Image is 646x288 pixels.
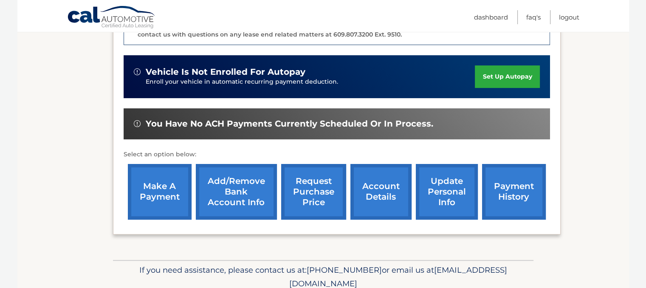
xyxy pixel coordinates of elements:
a: FAQ's [526,10,541,24]
span: [PHONE_NUMBER] [307,265,382,275]
a: make a payment [128,164,192,220]
p: The end of your lease is approaching soon. A member of our lease end team will be in touch soon t... [138,10,544,38]
a: update personal info [416,164,478,220]
p: Enroll your vehicle in automatic recurring payment deduction. [146,77,475,87]
a: payment history [482,164,546,220]
a: Add/Remove bank account info [196,164,277,220]
a: request purchase price [281,164,346,220]
p: Select an option below: [124,150,550,160]
img: alert-white.svg [134,120,141,127]
a: Logout [559,10,579,24]
img: alert-white.svg [134,68,141,75]
a: account details [350,164,412,220]
a: set up autopay [475,65,539,88]
a: Cal Automotive [67,6,156,30]
a: Dashboard [474,10,508,24]
span: You have no ACH payments currently scheduled or in process. [146,119,433,129]
span: vehicle is not enrolled for autopay [146,67,305,77]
